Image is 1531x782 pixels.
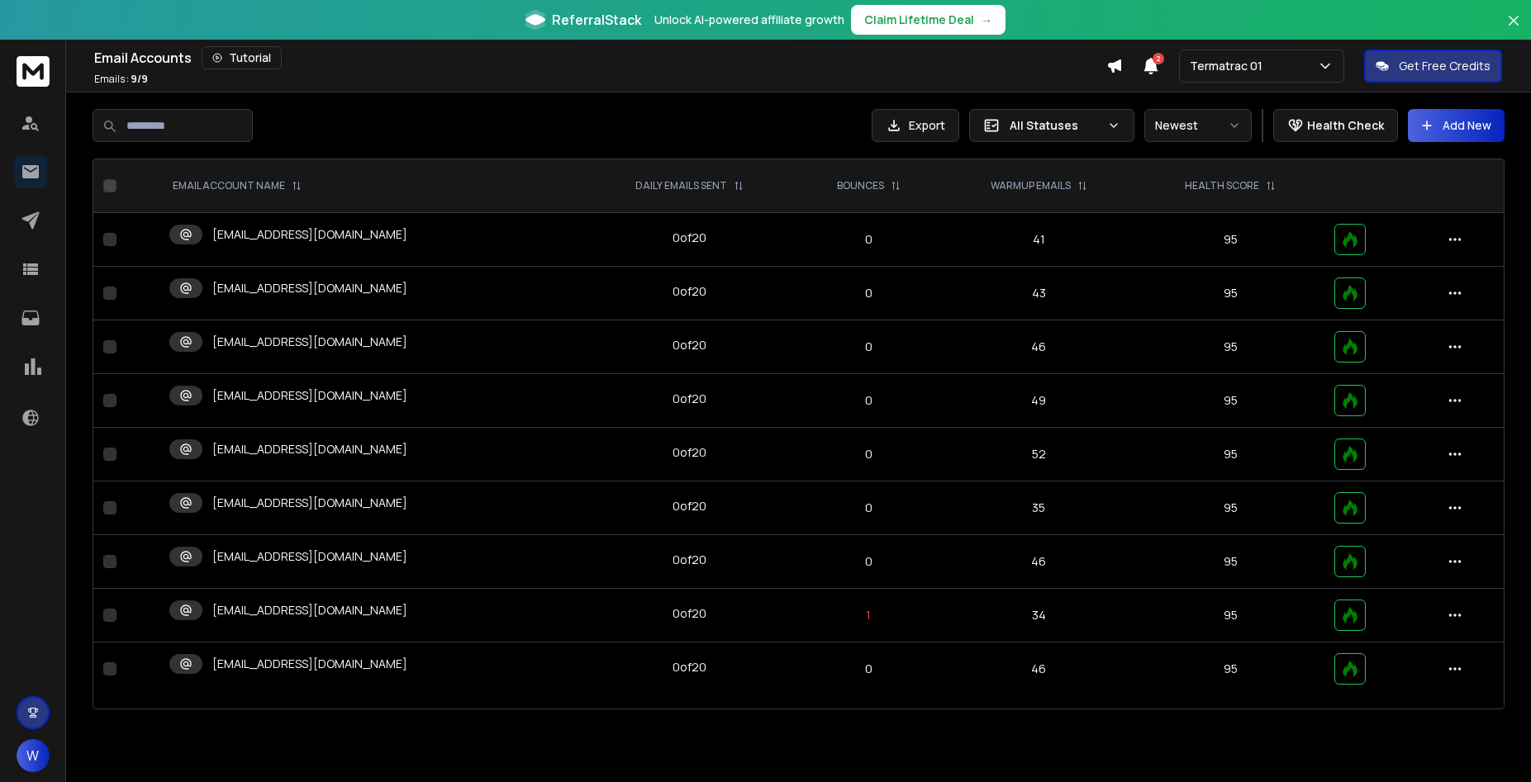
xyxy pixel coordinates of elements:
[1137,428,1324,481] td: 95
[94,46,1106,69] div: Email Accounts
[173,179,302,192] div: EMAIL ACCOUNT NAME
[806,392,930,409] p: 0
[940,267,1137,320] td: 43
[806,500,930,516] p: 0
[212,280,407,296] p: [EMAIL_ADDRESS][DOMAIN_NAME]
[212,441,407,457] p: [EMAIL_ADDRESS][DOMAIN_NAME]
[806,607,930,623] p: 1
[940,481,1137,535] td: 35
[981,12,992,28] span: →
[1137,320,1324,374] td: 95
[1190,58,1269,74] p: Termatrac 01
[673,605,706,622] div: 0 of 20
[17,739,50,772] button: W
[940,589,1137,642] td: 34
[806,231,930,248] p: 0
[1153,53,1164,64] span: 2
[940,320,1137,374] td: 46
[1408,109,1505,142] button: Add New
[673,498,706,514] div: 0 of 20
[673,230,706,246] div: 0 of 20
[212,656,407,672] p: [EMAIL_ADDRESS][DOMAIN_NAME]
[673,283,706,300] div: 0 of 20
[806,339,930,355] p: 0
[940,535,1137,589] td: 46
[837,179,884,192] p: BOUNCES
[1010,117,1101,134] p: All Statuses
[673,444,706,461] div: 0 of 20
[635,179,727,192] p: DAILY EMAILS SENT
[654,12,844,28] p: Unlock AI-powered affiliate growth
[1137,267,1324,320] td: 95
[1137,481,1324,535] td: 95
[1144,109,1252,142] button: Newest
[851,5,1006,35] button: Claim Lifetime Deal→
[1185,179,1259,192] p: HEALTH SCORE
[1137,213,1324,267] td: 95
[806,285,930,301] p: 0
[806,446,930,462] p: 0
[212,226,407,243] p: [EMAIL_ADDRESS][DOMAIN_NAME]
[1137,535,1324,589] td: 95
[552,10,641,30] span: ReferralStack
[212,387,407,404] p: [EMAIL_ADDRESS][DOMAIN_NAME]
[131,72,148,86] span: 9 / 9
[940,213,1137,267] td: 41
[1503,10,1524,50] button: Close banner
[1273,109,1398,142] button: Health Check
[1137,374,1324,428] td: 95
[991,179,1071,192] p: WARMUP EMAILS
[1307,117,1384,134] p: Health Check
[806,553,930,570] p: 0
[673,552,706,568] div: 0 of 20
[212,548,407,565] p: [EMAIL_ADDRESS][DOMAIN_NAME]
[94,73,148,86] p: Emails :
[673,337,706,353] div: 0 of 20
[1399,58,1491,74] p: Get Free Credits
[806,661,930,677] p: 0
[212,495,407,511] p: [EMAIL_ADDRESS][DOMAIN_NAME]
[673,391,706,407] div: 0 of 20
[202,46,282,69] button: Tutorial
[1137,589,1324,642] td: 95
[940,374,1137,428] td: 49
[872,109,959,142] button: Export
[940,642,1137,696] td: 46
[940,428,1137,481] td: 52
[1364,50,1502,83] button: Get Free Credits
[212,334,407,350] p: [EMAIL_ADDRESS][DOMAIN_NAME]
[1137,642,1324,696] td: 95
[212,602,407,618] p: [EMAIL_ADDRESS][DOMAIN_NAME]
[673,659,706,675] div: 0 of 20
